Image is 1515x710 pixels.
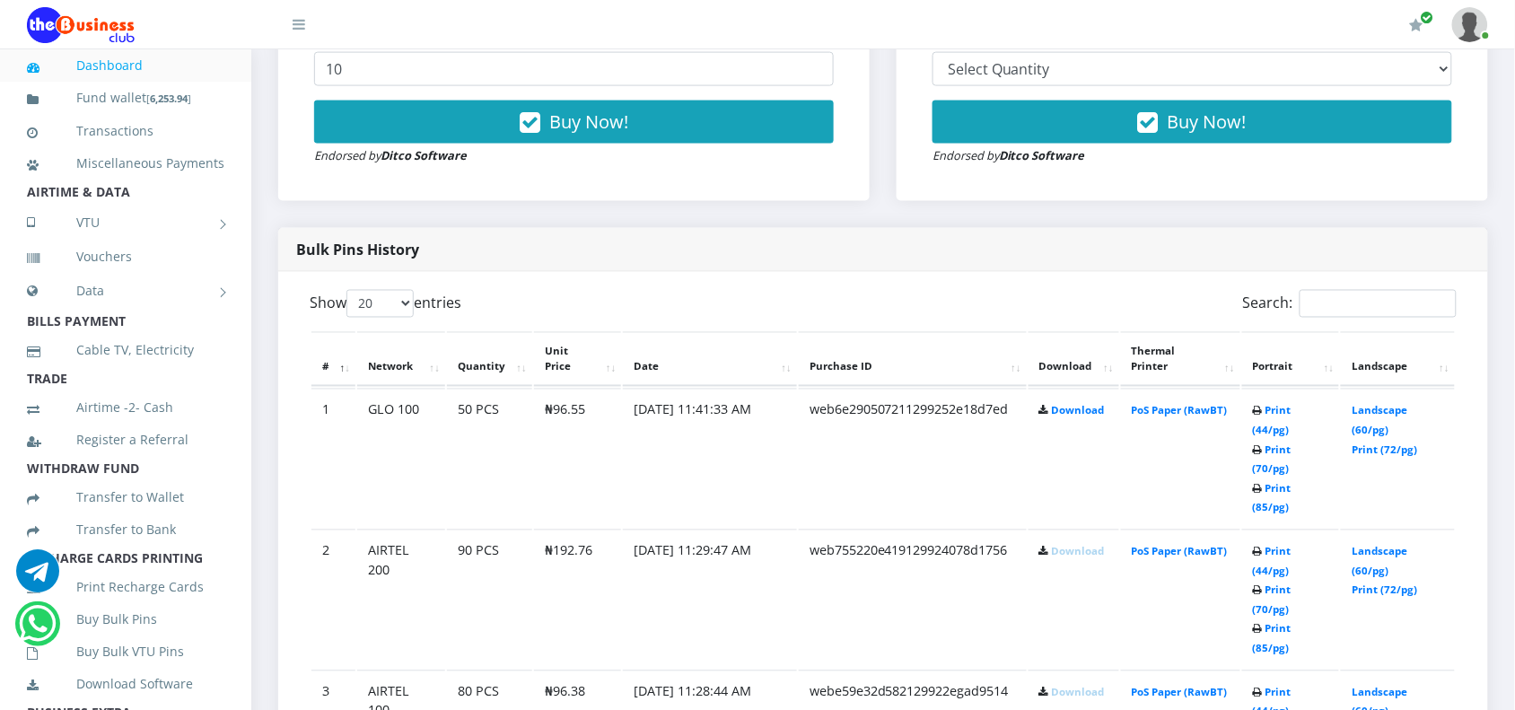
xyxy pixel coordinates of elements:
strong: Bulk Pins History [296,240,419,259]
img: Logo [27,7,135,43]
td: AIRTEL 200 [357,530,445,669]
a: Print (44/pg) [1253,545,1292,578]
a: Dashboard [27,45,224,86]
td: ₦192.76 [534,530,622,669]
a: Buy Bulk VTU Pins [27,631,224,672]
a: Print (70/pg) [1253,583,1292,617]
a: Register a Referral [27,419,224,460]
label: Search: [1243,290,1457,318]
td: [DATE] 11:41:33 AM [623,389,797,528]
a: Chat for support [16,563,59,592]
th: Download: activate to sort column ascending [1029,332,1119,388]
th: Quantity: activate to sort column ascending [447,332,532,388]
a: Print (85/pg) [1253,622,1292,655]
td: 50 PCS [447,389,532,528]
a: Print (44/pg) [1253,404,1292,437]
a: Vouchers [27,236,224,277]
th: Portrait: activate to sort column ascending [1242,332,1340,388]
th: Unit Price: activate to sort column ascending [534,332,622,388]
td: 90 PCS [447,530,532,669]
a: Landscape (60/pg) [1352,545,1407,578]
a: Print (70/pg) [1253,443,1292,477]
a: PoS Paper (RawBT) [1132,686,1228,699]
a: Download [1052,404,1105,417]
strong: Ditco Software [999,147,1085,163]
a: Transfer to Wallet [27,477,224,518]
th: Purchase ID: activate to sort column ascending [799,332,1027,388]
td: ₦96.55 [534,389,622,528]
th: Landscape: activate to sort column ascending [1341,332,1455,388]
select: Showentries [346,290,414,318]
th: Network: activate to sort column ascending [357,332,445,388]
td: [DATE] 11:29:47 AM [623,530,797,669]
a: Download [1052,545,1105,558]
td: web755220e419129924078d1756 [799,530,1027,669]
th: Date: activate to sort column ascending [623,332,797,388]
a: Airtime -2- Cash [27,387,224,428]
img: User [1452,7,1488,42]
i: Renew/Upgrade Subscription [1410,18,1423,32]
a: Print Recharge Cards [27,566,224,608]
a: Chat for support [19,616,56,645]
a: Miscellaneous Payments [27,143,224,184]
span: Buy Now! [1168,110,1247,134]
a: Data [27,268,224,313]
a: Download Software [27,663,224,705]
button: Buy Now! [933,101,1452,144]
input: Enter Quantity [314,52,834,86]
label: Show entries [310,290,461,318]
b: 6,253.94 [150,92,188,105]
a: VTU [27,200,224,245]
a: Buy Bulk Pins [27,599,224,640]
a: Landscape (60/pg) [1352,404,1407,437]
small: [ ] [146,92,191,105]
a: Transactions [27,110,224,152]
a: Cable TV, Electricity [27,329,224,371]
a: Print (72/pg) [1352,583,1417,597]
a: PoS Paper (RawBT) [1132,404,1228,417]
td: 1 [311,389,355,528]
span: Buy Now! [549,110,628,134]
button: Buy Now! [314,101,834,144]
a: Transfer to Bank [27,509,224,550]
a: Download [1052,686,1105,699]
input: Search: [1300,290,1457,318]
a: Print (72/pg) [1352,443,1417,457]
th: #: activate to sort column descending [311,332,355,388]
small: Endorsed by [933,147,1085,163]
a: Print (85/pg) [1253,482,1292,515]
td: GLO 100 [357,389,445,528]
td: web6e290507211299252e18d7ed [799,389,1027,528]
strong: Ditco Software [381,147,467,163]
span: Renew/Upgrade Subscription [1421,11,1434,24]
small: Endorsed by [314,147,467,163]
a: PoS Paper (RawBT) [1132,545,1228,558]
td: 2 [311,530,355,669]
th: Thermal Printer: activate to sort column ascending [1121,332,1240,388]
a: Fund wallet[6,253.94] [27,77,224,119]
